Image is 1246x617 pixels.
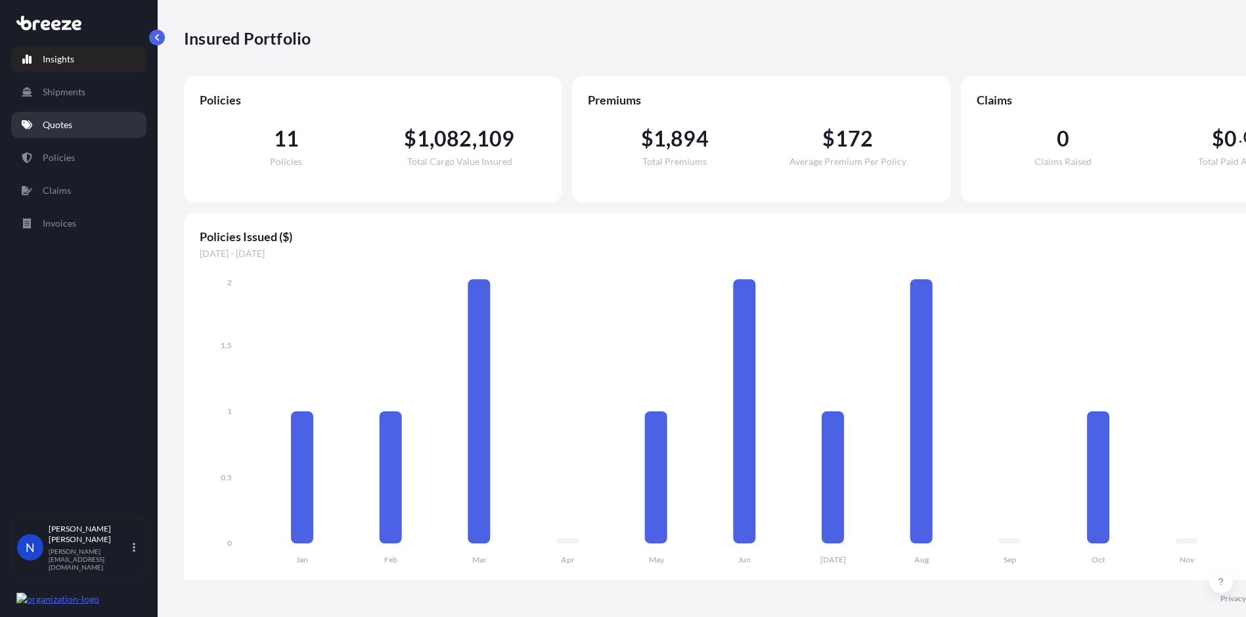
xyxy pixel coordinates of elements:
span: Claims Raised [1035,157,1092,166]
a: Invoices [11,210,146,237]
span: Total Cargo Value Insured [407,157,512,166]
span: 1 [654,128,666,149]
span: N [26,541,35,554]
tspan: 1.5 [221,340,232,350]
span: Average Premium Per Policy [790,157,906,166]
tspan: Aug [914,555,929,564]
span: 0 [1057,128,1069,149]
span: $ [1212,128,1224,149]
p: Insights [43,53,74,66]
a: Claims [11,177,146,204]
img: organization-logo [16,593,99,606]
span: Policies [200,92,546,108]
tspan: Mar [472,555,487,564]
span: , [666,128,671,149]
span: Premiums [588,92,934,108]
span: $ [404,128,416,149]
span: 1 [417,128,430,149]
span: 109 [477,128,515,149]
tspan: May [649,555,665,564]
p: Claims [43,184,71,197]
p: Insured Portfolio [184,28,311,49]
span: 894 [671,128,709,149]
span: . [1239,132,1242,143]
span: 172 [835,128,874,149]
span: 082 [434,128,472,149]
span: Policies [270,157,302,166]
span: 0 [1224,128,1237,149]
a: Quotes [11,112,146,138]
tspan: Jan [296,555,308,564]
tspan: Jun [738,555,751,564]
span: Total Premiums [642,157,707,166]
span: $ [641,128,654,149]
p: [PERSON_NAME][EMAIL_ADDRESS][DOMAIN_NAME] [49,547,130,571]
tspan: 2 [227,277,232,287]
tspan: 0.5 [221,472,232,482]
tspan: 1 [227,406,232,416]
a: Insights [11,46,146,72]
a: Shipments [11,79,146,105]
tspan: Oct [1092,555,1105,564]
tspan: 0 [227,538,232,548]
tspan: [DATE] [820,555,846,564]
p: Quotes [43,118,72,131]
p: [PERSON_NAME] [PERSON_NAME] [49,524,130,545]
tspan: Apr [561,555,575,564]
span: , [472,128,477,149]
span: 11 [274,128,299,149]
tspan: Sep [1004,555,1016,564]
span: , [430,128,434,149]
span: $ [822,128,835,149]
tspan: Feb [384,555,397,564]
p: Shipments [43,85,85,99]
p: Invoices [43,217,76,230]
tspan: Nov [1180,555,1195,564]
a: Policies [11,145,146,171]
p: Policies [43,151,75,164]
